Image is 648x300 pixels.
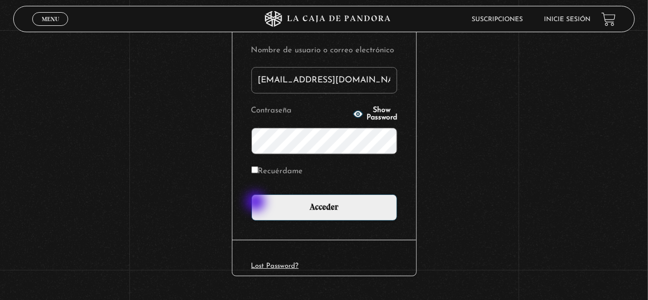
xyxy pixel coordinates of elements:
a: Lost Password? [251,262,299,269]
a: Inicie sesión [544,16,591,23]
button: Show Password [353,107,397,121]
span: Show Password [367,107,397,121]
input: Recuérdame [251,166,258,173]
label: Nombre de usuario o correo electrónico [251,43,397,59]
a: View your shopping cart [602,12,616,26]
span: Menu [42,16,59,22]
span: Cerrar [38,25,63,32]
label: Contraseña [251,103,350,119]
input: Acceder [251,194,397,221]
a: Suscripciones [472,16,523,23]
label: Recuérdame [251,164,303,180]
